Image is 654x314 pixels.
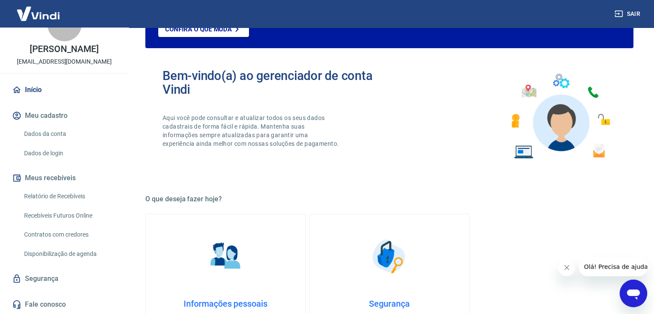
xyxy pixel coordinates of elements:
[163,69,390,96] h2: Bem-vindo(a) ao gerenciador de conta Vindi
[21,188,118,205] a: Relatório de Recebíveis
[613,6,644,22] button: Sair
[204,235,247,278] img: Informações pessoais
[579,257,647,276] iframe: Mensagem da empresa
[145,195,633,203] h5: O que deseja fazer hoje?
[10,269,118,288] a: Segurança
[21,145,118,162] a: Dados de login
[21,125,118,143] a: Dados da conta
[158,22,249,37] a: Confira o que muda
[10,169,118,188] button: Meus recebíveis
[10,106,118,125] button: Meu cadastro
[10,295,118,314] a: Fale conosco
[21,207,118,225] a: Recebíveis Futuros Online
[17,57,112,66] p: [EMAIL_ADDRESS][DOMAIN_NAME]
[5,6,72,13] span: Olá! Precisa de ajuda?
[323,299,455,309] h4: Segurança
[10,0,66,27] img: Vindi
[620,280,647,307] iframe: Botão para abrir a janela de mensagens
[368,235,411,278] img: Segurança
[21,226,118,243] a: Contratos com credores
[160,299,292,309] h4: Informações pessoais
[165,25,232,33] p: Confira o que muda
[30,45,98,54] p: [PERSON_NAME]
[21,245,118,263] a: Disponibilização de agenda
[504,69,616,164] img: Imagem de um avatar masculino com diversos icones exemplificando as funcionalidades do gerenciado...
[10,80,118,99] a: Início
[163,114,341,148] p: Aqui você pode consultar e atualizar todos os seus dados cadastrais de forma fácil e rápida. Mant...
[558,259,575,276] iframe: Fechar mensagem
